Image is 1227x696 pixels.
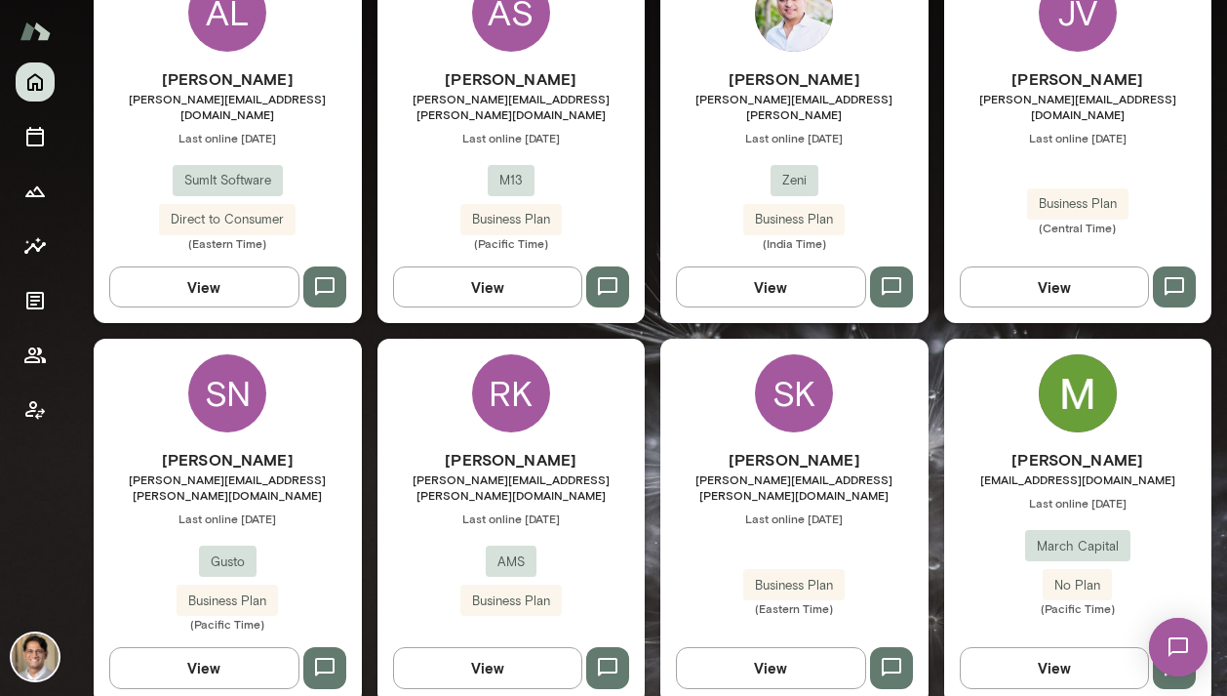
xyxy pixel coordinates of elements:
h6: [PERSON_NAME] [660,67,929,91]
h6: [PERSON_NAME] [944,67,1212,91]
h6: [PERSON_NAME] [377,67,646,91]
span: [PERSON_NAME][EMAIL_ADDRESS][PERSON_NAME][DOMAIN_NAME] [377,91,646,122]
button: View [676,647,866,688]
button: Client app [16,390,55,430]
span: March Capital [1025,537,1130,556]
button: View [960,647,1150,688]
span: (Pacific Time) [944,600,1212,616]
span: Business Plan [460,592,562,611]
span: Last online [DATE] [660,130,929,145]
span: (India Time) [660,235,929,251]
img: Vijay Rajendran [12,634,59,680]
button: Members [16,336,55,375]
span: Direct to Consumer [159,210,296,229]
div: SK [755,354,833,432]
span: Business Plan [1027,194,1128,214]
span: No Plan [1043,576,1112,595]
span: [PERSON_NAME][EMAIL_ADDRESS][PERSON_NAME][DOMAIN_NAME] [94,471,362,503]
h6: [PERSON_NAME] [377,448,646,471]
span: Last online [DATE] [944,130,1212,145]
span: Zeni [771,171,818,190]
span: [EMAIL_ADDRESS][DOMAIN_NAME] [944,471,1212,487]
h6: [PERSON_NAME] [94,448,362,471]
button: Home [16,62,55,102]
span: SumIt Software [173,171,283,190]
h6: [PERSON_NAME] [94,67,362,91]
span: Last online [DATE] [377,511,646,526]
span: Business Plan [460,210,562,229]
span: [PERSON_NAME][EMAIL_ADDRESS][DOMAIN_NAME] [94,91,362,122]
button: View [960,266,1150,307]
div: RK [472,354,550,432]
span: Last online [DATE] [94,511,362,526]
span: [PERSON_NAME][EMAIL_ADDRESS][PERSON_NAME] [660,91,929,122]
button: View [676,266,866,307]
button: Growth Plan [16,172,55,211]
h6: [PERSON_NAME] [660,448,929,471]
span: [PERSON_NAME][EMAIL_ADDRESS][PERSON_NAME][DOMAIN_NAME] [377,471,646,503]
span: Last online [DATE] [944,495,1212,511]
span: Business Plan [177,592,278,611]
span: (Central Time) [944,220,1212,235]
button: View [393,266,583,307]
span: (Eastern Time) [660,600,929,616]
h6: [PERSON_NAME] [944,448,1212,471]
span: M13 [488,171,534,190]
span: (Pacific Time) [377,235,646,251]
span: Last online [DATE] [660,511,929,526]
span: AMS [486,553,536,572]
span: [PERSON_NAME][EMAIL_ADDRESS][DOMAIN_NAME] [944,91,1212,122]
span: Last online [DATE] [377,130,646,145]
span: (Pacific Time) [94,616,362,632]
span: (Eastern Time) [94,235,362,251]
div: SN [188,354,266,432]
span: Gusto [199,553,257,572]
button: View [109,266,299,307]
button: View [109,647,299,688]
button: Sessions [16,117,55,156]
span: [PERSON_NAME][EMAIL_ADDRESS][PERSON_NAME][DOMAIN_NAME] [660,471,929,503]
button: Documents [16,281,55,320]
button: View [393,647,583,688]
span: Last online [DATE] [94,130,362,145]
img: Melissa Montan [1039,354,1117,432]
span: Business Plan [743,576,845,595]
button: Insights [16,226,55,266]
span: Business Plan [743,210,845,229]
img: Mento [20,13,51,50]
